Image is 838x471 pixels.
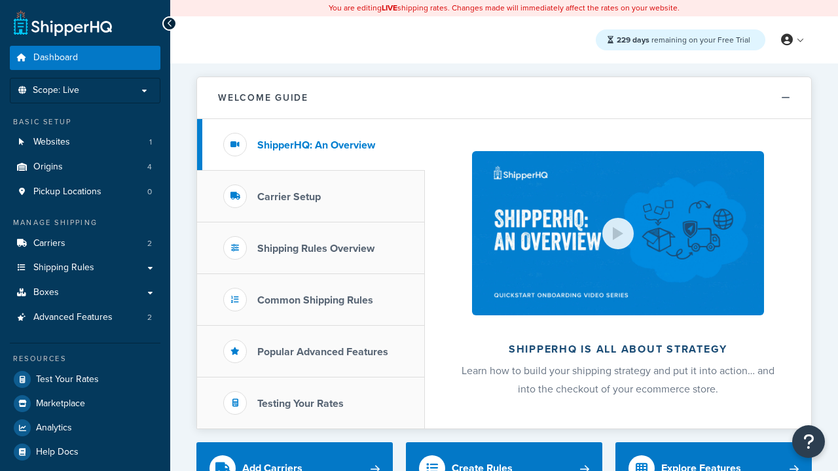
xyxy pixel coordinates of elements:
[382,2,397,14] b: LIVE
[617,34,750,46] span: remaining on your Free Trial
[10,180,160,204] a: Pickup Locations0
[33,287,59,298] span: Boxes
[617,34,649,46] strong: 229 days
[36,398,85,410] span: Marketplace
[10,440,160,464] a: Help Docs
[10,130,160,154] a: Websites1
[10,116,160,128] div: Basic Setup
[10,232,160,256] li: Carriers
[33,162,63,173] span: Origins
[10,392,160,415] a: Marketplace
[10,281,160,305] a: Boxes
[10,368,160,391] a: Test Your Rates
[147,312,152,323] span: 2
[33,262,94,273] span: Shipping Rules
[10,256,160,280] a: Shipping Rules
[10,353,160,364] div: Resources
[10,46,160,70] a: Dashboard
[33,52,78,63] span: Dashboard
[792,425,825,458] button: Open Resource Center
[257,346,388,358] h3: Popular Advanced Features
[36,423,72,434] span: Analytics
[149,137,152,148] span: 1
[472,151,764,315] img: ShipperHQ is all about strategy
[147,238,152,249] span: 2
[147,162,152,173] span: 4
[147,186,152,198] span: 0
[10,180,160,204] li: Pickup Locations
[10,155,160,179] li: Origins
[33,186,101,198] span: Pickup Locations
[10,217,160,228] div: Manage Shipping
[10,155,160,179] a: Origins4
[257,191,321,203] h3: Carrier Setup
[257,243,374,254] h3: Shipping Rules Overview
[460,343,776,355] h2: ShipperHQ is all about strategy
[197,77,811,119] button: Welcome Guide
[257,139,375,151] h3: ShipperHQ: An Overview
[33,85,79,96] span: Scope: Live
[10,130,160,154] li: Websites
[33,312,113,323] span: Advanced Features
[33,137,70,148] span: Websites
[257,398,344,410] h3: Testing Your Rates
[10,416,160,440] a: Analytics
[218,93,308,103] h2: Welcome Guide
[10,232,160,256] a: Carriers2
[36,447,79,458] span: Help Docs
[257,294,373,306] h3: Common Shipping Rules
[33,238,65,249] span: Carriers
[462,363,774,396] span: Learn how to build your shipping strategy and put it into action… and into the checkout of your e...
[10,305,160,330] li: Advanced Features
[36,374,99,385] span: Test Your Rates
[10,305,160,330] a: Advanced Features2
